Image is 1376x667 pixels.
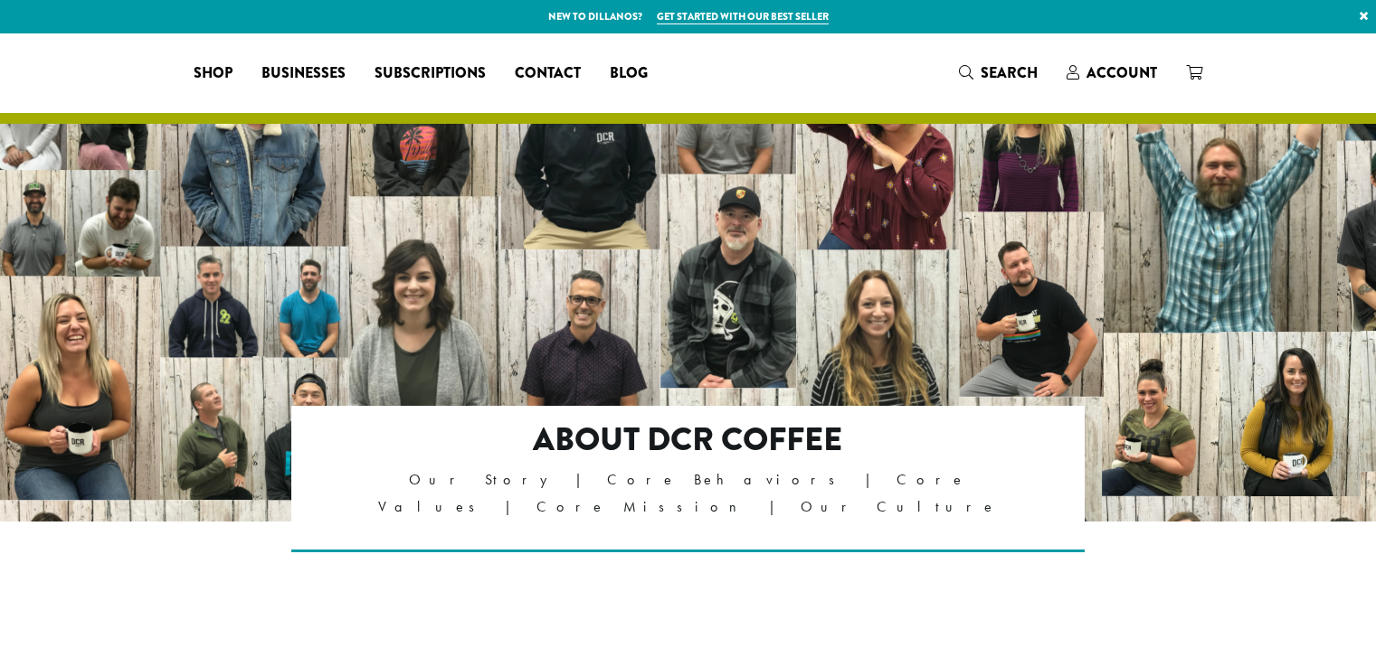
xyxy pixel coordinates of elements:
p: Our Story | Core Behaviors | Core Values | Core Mission | Our Culture [369,466,1007,521]
a: Shop [179,59,247,88]
span: Shop [194,62,232,85]
span: Blog [610,62,648,85]
a: Search [944,58,1052,88]
span: Contact [515,62,581,85]
span: Account [1087,62,1157,83]
span: Search [981,62,1038,83]
h2: About DCR Coffee [369,420,1007,459]
span: Businesses [261,62,346,85]
a: Get started with our best seller [657,9,829,24]
span: Subscriptions [375,62,486,85]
